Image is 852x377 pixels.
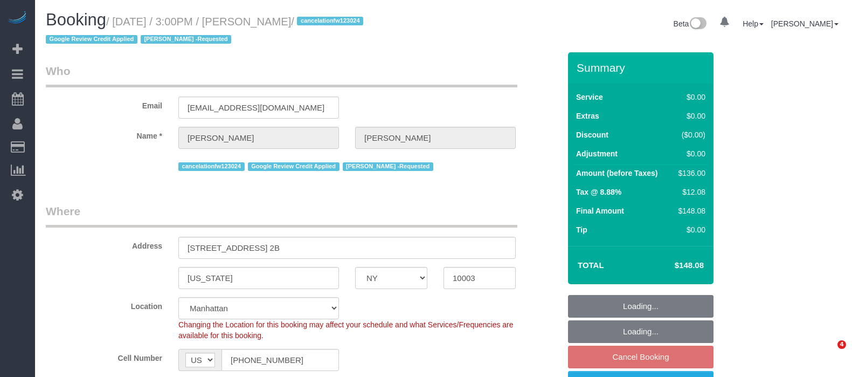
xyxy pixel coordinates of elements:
span: [PERSON_NAME] -Requested [343,162,433,171]
label: Address [38,237,170,251]
label: Location [38,297,170,312]
div: $0.00 [674,92,705,102]
label: Cell Number [38,349,170,364]
a: Beta [674,19,707,28]
iframe: Intercom live chat [815,340,841,366]
input: First Name [178,127,339,149]
input: City [178,267,339,289]
label: Discount [576,129,608,140]
div: $136.00 [674,168,705,179]
div: $12.08 [674,187,705,197]
strong: Total [578,261,604,270]
span: Changing the Location for this booking may affect your schedule and what Services/Frequencies are... [178,320,514,340]
label: Extras [576,111,599,121]
label: Adjustment [576,148,618,159]
label: Name * [38,127,170,141]
label: Tip [576,224,587,235]
label: Tax @ 8.88% [576,187,621,197]
span: Google Review Credit Applied [248,162,340,171]
input: Email [178,97,339,119]
span: Booking [46,10,106,29]
a: Help [743,19,764,28]
img: New interface [689,17,706,31]
span: [PERSON_NAME] -Requested [141,35,231,44]
label: Service [576,92,603,102]
span: cancelationfw123024 [297,17,363,25]
label: Amount (before Taxes) [576,168,657,179]
input: Cell Number [221,349,339,371]
img: Automaid Logo [6,11,28,26]
div: $0.00 [674,148,705,159]
input: Zip Code [444,267,516,289]
div: $0.00 [674,111,705,121]
legend: Where [46,203,517,228]
span: cancelationfw123024 [178,162,245,171]
a: [PERSON_NAME] [771,19,839,28]
div: $0.00 [674,224,705,235]
h4: $148.08 [642,261,704,270]
legend: Who [46,63,517,87]
label: Final Amount [576,205,624,216]
div: $148.08 [674,205,705,216]
label: Email [38,97,170,111]
h3: Summary [577,61,708,74]
small: / [DATE] / 3:00PM / [PERSON_NAME] [46,16,366,46]
input: Last Name [355,127,516,149]
span: Google Review Credit Applied [46,35,137,44]
div: ($0.00) [674,129,705,140]
span: 4 [837,340,846,349]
